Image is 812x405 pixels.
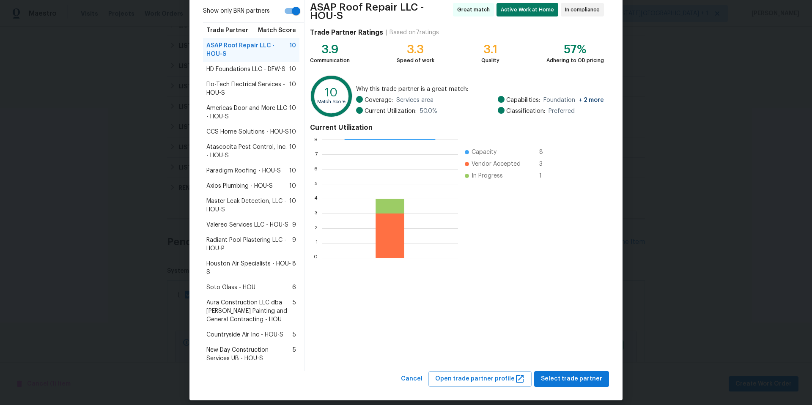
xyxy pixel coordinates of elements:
text: 0 [314,255,318,260]
span: 10 [289,143,296,160]
span: 10 [289,65,296,74]
span: 3 [539,160,553,168]
span: Soto Glass - HOU [206,283,255,292]
span: 6 [292,283,296,292]
span: CCS Home Solutions - HOU-S [206,128,289,136]
span: Preferred [549,107,575,115]
span: Select trade partner [541,374,602,384]
span: Capacity [472,148,497,156]
span: 8 [292,260,296,276]
span: Houston Air Specialists - HOU-S [206,260,292,276]
h4: Trade Partner Ratings [310,28,383,37]
text: 7 [315,152,318,157]
div: 3.9 [310,45,350,54]
span: In compliance [565,5,603,14]
span: 10 [289,167,296,175]
text: 5 [315,181,318,186]
span: Current Utilization: [365,107,417,115]
span: 10 [289,104,296,121]
span: In Progress [472,172,503,180]
div: Quality [481,56,499,65]
div: 3.1 [481,45,499,54]
h4: Current Utilization [310,123,604,132]
span: Vendor Accepted [472,160,521,168]
span: Valereo Services LLC - HOU-S [206,221,288,229]
span: Radiant Pool Plastering LLC - HOU-P [206,236,292,253]
span: Active Work at Home [501,5,557,14]
button: Open trade partner profile [428,371,532,387]
span: Great match [457,5,493,14]
span: Flo-Tech Electrical Services - HOU-S [206,80,289,97]
span: 5 [293,346,296,363]
span: Capabilities: [506,96,540,104]
span: Atascocita Pest Control, Inc. - HOU-S [206,143,289,160]
span: 8 [539,148,553,156]
span: Trade Partner [206,26,248,35]
text: Match Score [317,99,346,104]
span: 9 [292,221,296,229]
text: 8 [314,137,318,142]
span: 10 [289,197,296,214]
span: Open trade partner profile [435,374,525,384]
text: 2 [315,226,318,231]
span: 9 [292,236,296,253]
span: 5 [293,298,296,324]
button: Cancel [398,371,426,387]
text: 3 [315,211,318,216]
div: Speed of work [397,56,434,65]
span: Show only BRN partners [203,7,270,16]
span: Master Leak Detection, LLC - HOU-S [206,197,289,214]
span: 5 [293,331,296,339]
text: 10 [325,87,338,99]
span: New Day Construction Services UB - HOU-S [206,346,293,363]
text: 4 [314,196,318,201]
span: Countryside Air Inc - HOU-S [206,331,283,339]
span: 1 [539,172,553,180]
span: 10 [289,80,296,97]
div: Communication [310,56,350,65]
span: Match Score [258,26,296,35]
text: 6 [314,167,318,172]
span: Foundation [543,96,604,104]
span: Paradigm Roofing - HOU-S [206,167,281,175]
span: 10 [289,128,296,136]
span: Aura Construction LLC dba [PERSON_NAME] Painting and General Contracting - HOU [206,298,293,324]
text: 1 [315,241,318,246]
span: 10 [289,182,296,190]
div: Based on 7 ratings [390,28,439,37]
span: Why this trade partner is a great match: [356,85,604,93]
div: Adhering to OD pricing [546,56,604,65]
button: Select trade partner [534,371,609,387]
span: Services area [396,96,433,104]
span: ASAP Roof Repair LLC - HOU-S [310,3,450,20]
span: + 2 more [579,97,604,103]
span: 10 [289,41,296,58]
span: ASAP Roof Repair LLC - HOU-S [206,41,289,58]
span: Axios Plumbing - HOU-S [206,182,273,190]
span: Coverage: [365,96,393,104]
span: 50.0 % [420,107,437,115]
span: Americas Door and More LLC - HOU-S [206,104,289,121]
span: HD Foundations LLC - DFW-S [206,65,285,74]
span: Classification: [506,107,545,115]
div: 3.3 [397,45,434,54]
span: Cancel [401,374,422,384]
div: | [383,28,390,37]
div: 57% [546,45,604,54]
